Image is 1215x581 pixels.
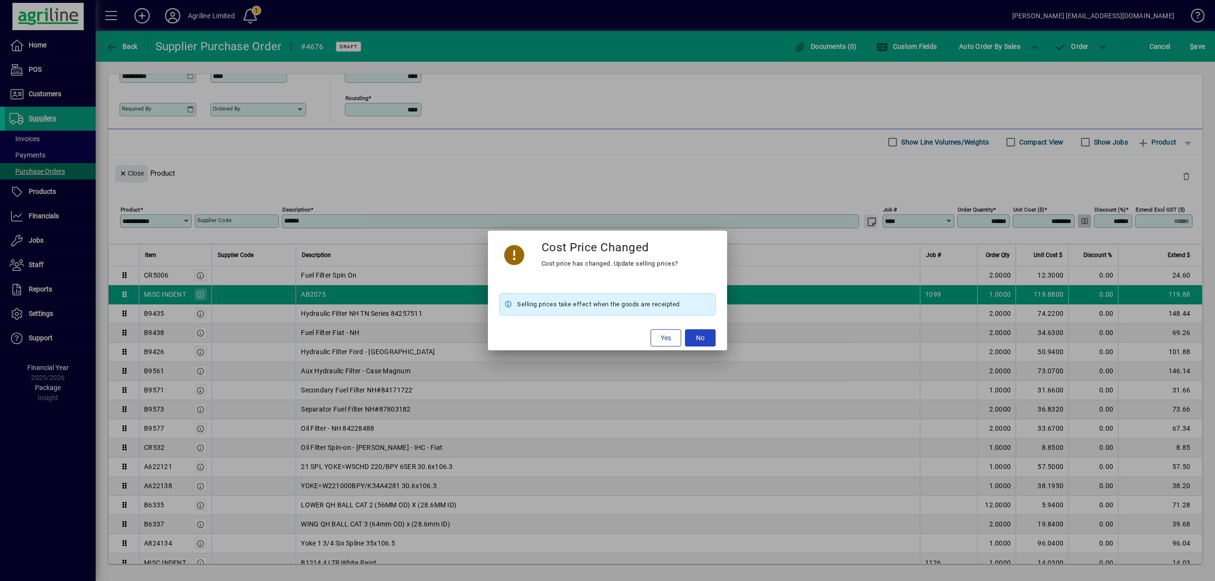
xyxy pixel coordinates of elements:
[651,329,681,346] button: Yes
[696,333,705,343] span: No
[517,299,680,310] span: Selling prices take effect when the goods are receipted
[685,329,716,346] button: No
[541,240,649,254] h3: Cost Price Changed
[661,333,671,343] span: Yes
[541,258,678,269] div: Cost price has changed. Update selling prices?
